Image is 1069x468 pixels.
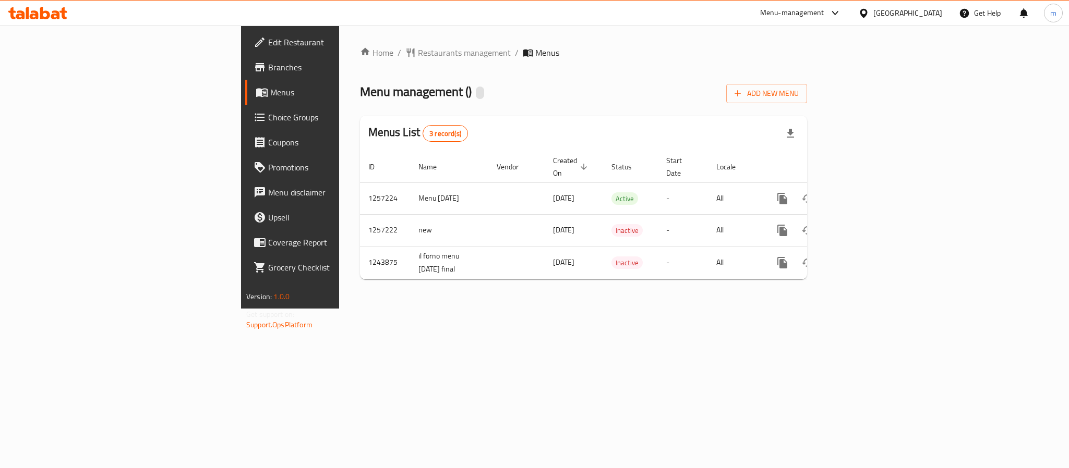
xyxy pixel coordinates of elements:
[273,290,290,303] span: 1.0.0
[611,161,645,173] span: Status
[410,246,488,279] td: il forno menu [DATE] final
[410,214,488,246] td: new
[368,125,468,142] h2: Menus List
[553,255,574,269] span: [DATE]
[268,211,411,224] span: Upsell
[245,205,419,230] a: Upsell
[658,246,708,279] td: -
[770,186,795,211] button: more
[268,136,411,149] span: Coupons
[423,125,468,142] div: Total records count
[726,84,807,103] button: Add New Menu
[795,218,820,243] button: Change Status
[553,191,574,205] span: [DATE]
[708,214,762,246] td: All
[268,111,411,124] span: Choice Groups
[497,161,532,173] span: Vendor
[1050,7,1056,19] span: m
[270,86,411,98] span: Menus
[245,55,419,80] a: Branches
[246,307,294,321] span: Get support on:
[716,161,749,173] span: Locale
[770,250,795,275] button: more
[368,161,388,173] span: ID
[553,223,574,237] span: [DATE]
[515,46,519,59] li: /
[418,46,511,59] span: Restaurants management
[245,255,419,280] a: Grocery Checklist
[268,186,411,199] span: Menu disclaimer
[778,121,803,146] div: Export file
[873,7,942,19] div: [GEOGRAPHIC_DATA]
[611,192,638,205] div: Active
[611,224,643,237] div: Inactive
[423,129,467,139] span: 3 record(s)
[735,87,799,100] span: Add New Menu
[268,36,411,48] span: Edit Restaurant
[760,7,824,19] div: Menu-management
[708,246,762,279] td: All
[360,46,807,59] nav: breadcrumb
[762,151,879,183] th: Actions
[708,182,762,214] td: All
[268,161,411,174] span: Promotions
[611,193,638,205] span: Active
[360,80,472,103] span: Menu management ( )
[795,186,820,211] button: Change Status
[245,180,419,205] a: Menu disclaimer
[360,151,879,279] table: enhanced table
[418,161,450,173] span: Name
[245,130,419,155] a: Coupons
[245,155,419,180] a: Promotions
[666,154,695,179] span: Start Date
[245,80,419,105] a: Menus
[245,30,419,55] a: Edit Restaurant
[245,230,419,255] a: Coverage Report
[405,46,511,59] a: Restaurants management
[268,236,411,249] span: Coverage Report
[770,218,795,243] button: more
[611,257,643,269] span: Inactive
[535,46,559,59] span: Menus
[658,214,708,246] td: -
[246,318,313,331] a: Support.OpsPlatform
[410,182,488,214] td: Menu [DATE]
[245,105,419,130] a: Choice Groups
[611,225,643,237] span: Inactive
[246,290,272,303] span: Version:
[553,154,591,179] span: Created On
[268,261,411,274] span: Grocery Checklist
[658,182,708,214] td: -
[268,61,411,73] span: Branches
[795,250,820,275] button: Change Status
